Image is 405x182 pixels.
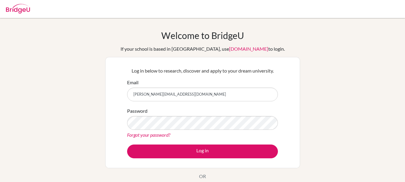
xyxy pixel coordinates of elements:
a: [DOMAIN_NAME] [229,46,268,52]
img: Bridge-U [6,4,30,13]
label: Password [127,107,147,115]
a: Forgot your password? [127,132,170,138]
h1: Welcome to BridgeU [161,30,244,41]
div: If your school is based in [GEOGRAPHIC_DATA], use to login. [121,45,285,52]
p: OR [199,173,206,180]
p: Log in below to research, discover and apply to your dream university. [127,67,278,74]
label: Email [127,79,138,86]
button: Log in [127,145,278,158]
